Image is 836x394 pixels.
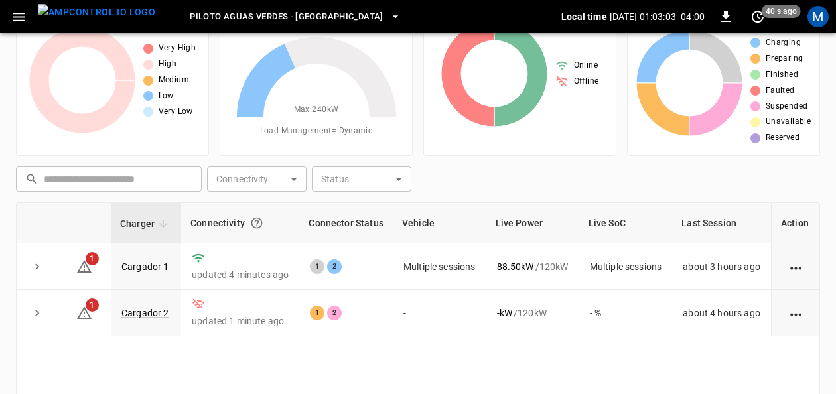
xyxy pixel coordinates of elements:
div: 2 [327,306,342,320]
span: Preparing [766,52,803,66]
span: Offline [574,75,599,88]
th: Last Session [672,203,771,243]
p: [DATE] 01:03:03 -04:00 [610,10,705,23]
p: updated 1 minute ago [192,314,289,328]
button: set refresh interval [747,6,768,27]
div: profile-icon [807,6,829,27]
div: / 120 kW [497,306,569,320]
span: Charger [120,216,172,231]
span: Low [159,90,174,103]
span: Reserved [766,131,800,145]
th: Live SoC [579,203,673,243]
th: Connector Status [299,203,393,243]
td: about 3 hours ago [672,243,771,290]
a: 1 [76,306,92,317]
th: Action [771,203,819,243]
div: 1 [310,259,324,274]
button: Piloto Aguas Verdes - [GEOGRAPHIC_DATA] [184,4,406,30]
p: - kW [497,306,512,320]
th: Vehicle [393,203,486,243]
div: 2 [327,259,342,274]
td: - % [579,290,673,336]
span: Online [574,59,598,72]
span: Unavailable [766,115,811,129]
span: Faulted [766,84,795,98]
td: about 4 hours ago [672,290,771,336]
button: expand row [27,257,47,277]
div: / 120 kW [497,260,569,273]
p: updated 4 minutes ago [192,268,289,281]
span: Medium [159,74,189,87]
th: Live Power [486,203,579,243]
td: - [393,290,486,336]
button: Connection between the charger and our software. [245,211,269,235]
span: High [159,58,177,71]
span: Suspended [766,100,808,113]
span: 40 s ago [762,5,801,18]
div: action cell options [788,260,804,273]
div: Connectivity [190,211,290,235]
a: 1 [76,260,92,271]
span: Piloto Aguas Verdes - [GEOGRAPHIC_DATA] [190,9,383,25]
span: Finished [766,68,798,82]
button: expand row [27,303,47,323]
a: Cargador 2 [121,308,169,318]
span: Very Low [159,105,193,119]
td: Multiple sessions [393,243,486,290]
span: 1 [86,298,99,312]
p: 88.50 kW [497,260,534,273]
span: Load Management = Dynamic [260,125,373,138]
span: Max. 240 kW [294,103,339,117]
span: Very High [159,42,196,55]
span: Charging [766,36,801,50]
a: Cargador 1 [121,261,169,272]
div: 1 [310,306,324,320]
p: Local time [561,10,607,23]
div: action cell options [788,306,804,320]
img: ampcontrol.io logo [38,4,155,21]
td: Multiple sessions [579,243,673,290]
span: 1 [86,252,99,265]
